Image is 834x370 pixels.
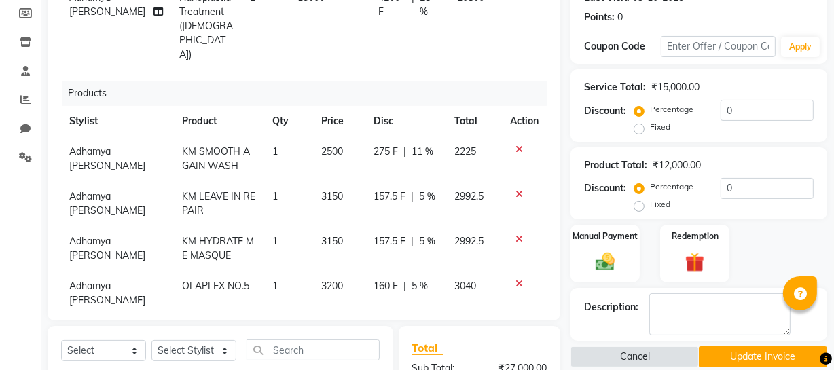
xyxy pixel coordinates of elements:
[454,145,476,158] span: 2225
[584,104,626,118] div: Discount:
[182,280,249,292] span: OLAPLEX NO.5
[584,39,661,54] div: Coupon Code
[374,279,398,293] span: 160 F
[174,106,264,136] th: Product
[781,37,820,57] button: Apply
[446,106,502,136] th: Total
[313,106,365,136] th: Price
[584,158,647,172] div: Product Total:
[69,280,145,306] span: Adhamya [PERSON_NAME]
[653,158,701,172] div: ₹12,000.00
[374,234,405,248] span: 157.5 F
[272,280,278,292] span: 1
[272,235,278,247] span: 1
[272,190,278,202] span: 1
[419,234,435,248] span: 5 %
[590,251,621,273] img: _cash.svg
[247,339,380,360] input: Search
[411,189,414,204] span: |
[69,190,145,217] span: Adhamya [PERSON_NAME]
[321,190,343,202] span: 3150
[403,145,406,159] span: |
[69,145,145,172] span: Adhamya [PERSON_NAME]
[69,235,145,261] span: Adhamya [PERSON_NAME]
[650,121,670,133] label: Fixed
[272,145,278,158] span: 1
[61,106,174,136] th: Stylist
[570,346,699,367] button: Cancel
[584,181,626,196] div: Discount:
[661,36,776,57] input: Enter Offer / Coupon Code
[182,145,250,172] span: KM SMOOTH AGAIN WASH
[454,235,484,247] span: 2992.5
[650,181,693,193] label: Percentage
[672,230,719,242] label: Redemption
[62,81,557,106] div: Products
[679,251,710,274] img: _gift.svg
[182,190,255,217] span: KM LEAVE IN REPAIR
[374,145,398,159] span: 275 F
[321,145,343,158] span: 2500
[264,106,313,136] th: Qty
[584,10,615,24] div: Points:
[584,80,646,94] div: Service Total:
[454,190,484,202] span: 2992.5
[182,235,254,261] span: KM HYDRATE ME MASQUE
[321,235,343,247] span: 3150
[419,189,435,204] span: 5 %
[573,230,638,242] label: Manual Payment
[699,346,827,367] button: Update Invoice
[412,279,428,293] span: 5 %
[650,198,670,210] label: Fixed
[412,341,443,355] span: Total
[403,279,406,293] span: |
[617,10,623,24] div: 0
[365,106,446,136] th: Disc
[411,234,414,248] span: |
[321,280,343,292] span: 3200
[650,103,693,115] label: Percentage
[374,189,405,204] span: 157.5 F
[454,280,476,292] span: 3040
[412,145,433,159] span: 11 %
[584,300,638,314] div: Description:
[502,106,547,136] th: Action
[651,80,700,94] div: ₹15,000.00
